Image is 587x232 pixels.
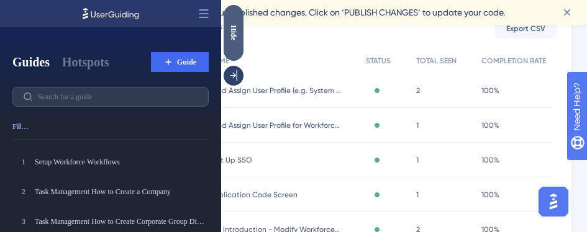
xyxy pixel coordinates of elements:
[151,52,209,72] button: Guide
[35,157,206,167] div: Setup Workforce Workflows
[416,120,419,130] span: 1
[12,122,30,132] span: Filter
[17,156,30,168] div: 1
[494,19,557,38] button: Export CSV
[12,117,30,136] button: Filter
[29,3,78,18] span: Need Help?
[481,190,499,200] span: 100%
[17,215,30,228] div: 3
[416,190,419,200] span: 1
[535,183,572,220] iframe: UserGuiding AI Assistant Launcher
[481,56,546,66] span: COMPLETION RATE
[366,56,391,66] span: STATUS
[186,120,341,130] span: Create and Assign User Profile for Workforce Administrator)
[416,155,419,165] span: 1
[17,185,30,198] div: 2
[481,120,499,130] span: 100%
[35,216,206,226] div: Task Management How to Create Corporate Group Division Companies
[12,53,50,71] button: Guides
[177,57,196,67] span: Guide
[506,24,545,33] span: Export CSV
[38,92,198,101] input: Search for a guide
[186,86,341,96] span: Create and Assign User Profile (e.g. System Administrator)
[35,187,206,197] div: Task Management How to Create a Company
[481,155,499,165] span: 100%
[181,5,505,20] span: You have unpublished changes. Click on ‘PUBLISH CHANGES’ to update your code.
[62,53,109,71] button: Hotspots
[416,56,457,66] span: TOTAL SEEN
[481,86,499,96] span: 100%
[416,86,420,96] span: 2
[186,190,298,200] span: Setup Application Code Screen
